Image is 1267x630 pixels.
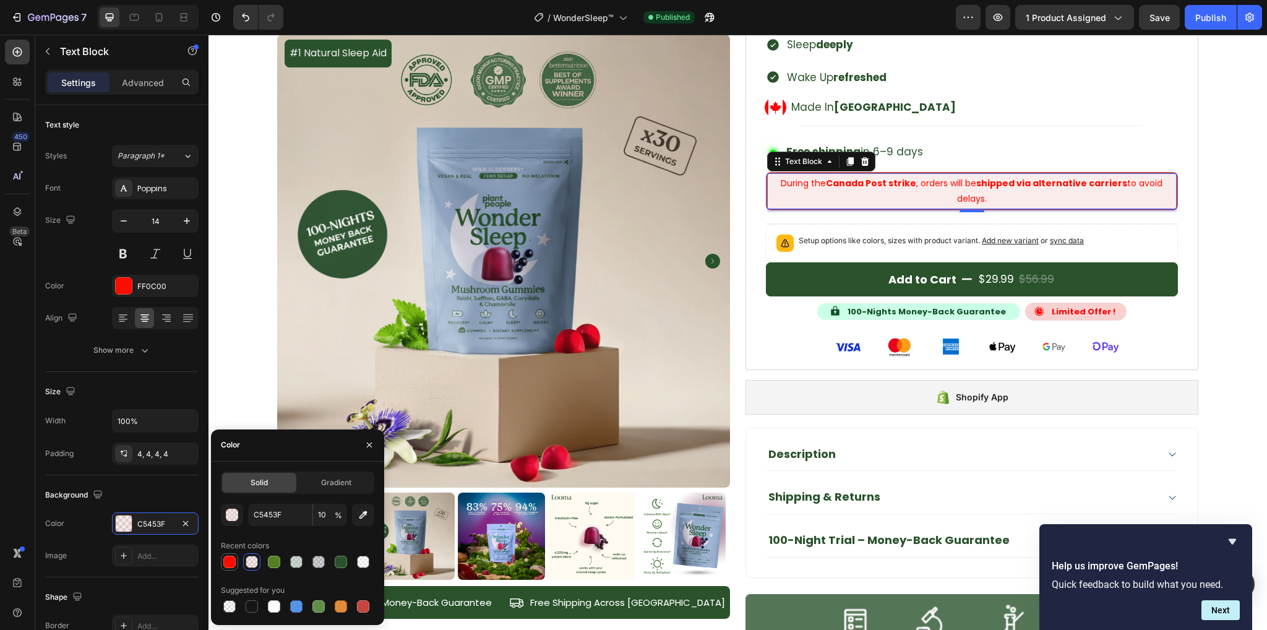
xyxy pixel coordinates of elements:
span: Published [656,12,690,23]
span: Paragraph 1* [118,150,165,162]
div: Background [45,487,105,504]
h2: Help us improve GemPages! [1052,559,1240,574]
input: Eg: FFFFFF [248,504,312,526]
strong: Limited Offer ! [843,271,907,283]
button: Publish [1185,5,1237,30]
div: Text style [45,119,79,131]
strong: Shipping & Returns [560,454,672,470]
div: FF0C00 [137,281,195,292]
button: Show more [45,339,199,361]
div: Publish [1195,11,1226,24]
img: flag-round-250.png [556,62,578,84]
button: Paragraph 1* [112,145,199,167]
div: Font [45,183,61,194]
strong: Description [560,412,627,427]
p: Setup options like colors, sizes with product variant. [590,200,875,212]
p: 100-Night Trial – Money-Back Guarantee [98,559,283,576]
div: Color [45,280,64,291]
img: u5et1o7Dyq.gif [554,104,575,131]
div: Show more [93,344,151,356]
button: 1 product assigned [1015,5,1134,30]
div: Add... [137,551,195,562]
button: Next question [1201,600,1240,620]
div: Shape [45,589,85,606]
button: Carousel Next Arrow [497,219,512,234]
strong: shipped via alternative carriers [768,142,919,155]
div: Padding [45,448,74,459]
span: or [830,201,875,210]
div: Text Block [574,121,616,132]
span: Save [1149,12,1170,23]
button: 7 [5,5,92,30]
img: visa-2.png [626,299,652,326]
div: Image [45,550,67,561]
div: Help us improve GemPages! [1052,534,1240,620]
div: Size [45,384,78,400]
input: Auto [113,410,198,432]
img: google-pay.png [833,299,859,326]
p: During the , orders will be to avoid delays. [561,141,966,172]
span: WonderSleep™ [553,11,614,24]
strong: 100-Nights Money-Back Guarantee [639,271,797,283]
strong: 100-Night Trial – Money-Back Guarantee [560,498,801,513]
div: Rich Text Editor. Editing area: main [559,139,968,175]
strong: deeply [608,2,645,17]
p: wake up [578,33,678,53]
p: Advanced [122,76,164,89]
div: Recent colors [221,540,269,551]
div: Color [45,518,64,529]
strong: Free shipping [578,110,652,124]
div: Size [45,212,78,229]
p: Text Block [60,44,165,59]
div: Suggested for you [221,585,285,596]
button: Save [1139,5,1180,30]
div: Beta [9,227,30,236]
div: $29.99 [769,234,807,256]
div: Styles [45,150,67,162]
img: mastercard.png [678,299,704,326]
p: 7 [81,10,87,25]
div: 450 [12,132,30,142]
button: <strong>Add to Cart</strong> [557,228,969,262]
img: shop-pay.png [884,299,910,326]
div: $56.99 [809,234,847,256]
div: Shopify App [747,355,800,370]
div: Poppins [137,183,195,194]
strong: Canada Post strike [617,142,708,155]
img: amex.png [729,299,755,325]
span: / [548,11,551,24]
button: Hide survey [1225,534,1240,549]
img: gempages_582007617723827161-49b1f66c-1b24-443d-be15-44a2fbcbb41d.png [612,569,915,627]
strong: refreshed [625,35,678,50]
span: 1 product assigned [1026,11,1106,24]
div: Align [45,310,80,327]
div: C5453F [137,519,173,530]
p: Made In [583,63,750,82]
p: Settings [61,76,96,89]
div: Width [45,415,66,426]
span: sync data [841,201,875,210]
img: apple-pay.png [781,299,807,326]
p: Quick feedback to build what you need. [1052,579,1240,590]
p: in 6–9 days [578,108,948,127]
div: Undo/Redo [233,5,283,30]
span: Add new variant [773,201,830,210]
strong: [GEOGRAPHIC_DATA] [625,65,747,80]
span: % [335,510,342,521]
p: sleep [578,1,678,20]
div: 4, 4, 4, 4 [137,449,195,460]
span: Solid [251,477,268,488]
strong: Add to Cart [680,236,748,253]
p: Free Shipping Across [GEOGRAPHIC_DATA] [322,559,517,576]
iframe: Design area [208,35,1267,630]
span: Gradient [321,477,351,488]
div: Color [221,439,240,451]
